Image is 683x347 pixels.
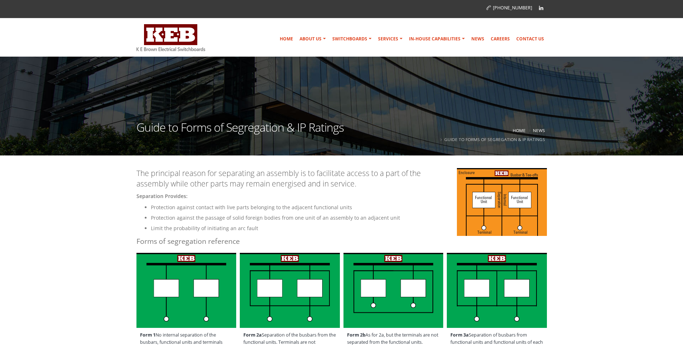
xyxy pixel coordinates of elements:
li: Limit the probability of initiating an arc fault [151,224,547,233]
strong: Form 2b [347,332,365,338]
a: Home [277,32,296,46]
img: K E Brown Electrical Switchboards [136,24,205,51]
a: In-house Capabilities [406,32,468,46]
h1: Guide to Forms of Segregation & IP Ratings [136,122,344,142]
a: Careers [488,32,513,46]
a: Linkedin [536,3,547,13]
strong: Form 2a [243,332,262,338]
strong: Form 3a [450,332,469,338]
a: News [533,127,545,133]
a: Home [513,127,526,133]
a: Contact Us [513,32,547,46]
p: The principal reason for separating an assembly is to facilitate access to a part of the assembly... [136,168,547,189]
li: Protection against contact with live parts belonging to the adjacent functional units [151,203,547,212]
h5: Separation provides: [136,193,547,199]
li: Protection against the passage of solid foreign bodies from one unit of an assembly to an adjacen... [151,214,547,222]
a: About Us [297,32,329,46]
h4: Forms of segregation reference [136,236,547,246]
a: Services [375,32,405,46]
strong: Form 1 [140,332,156,338]
li: Guide to Forms of Segregation & IP Ratings [439,135,545,144]
a: Switchboards [329,32,374,46]
a: News [468,32,487,46]
a: [PHONE_NUMBER] [486,5,532,11]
